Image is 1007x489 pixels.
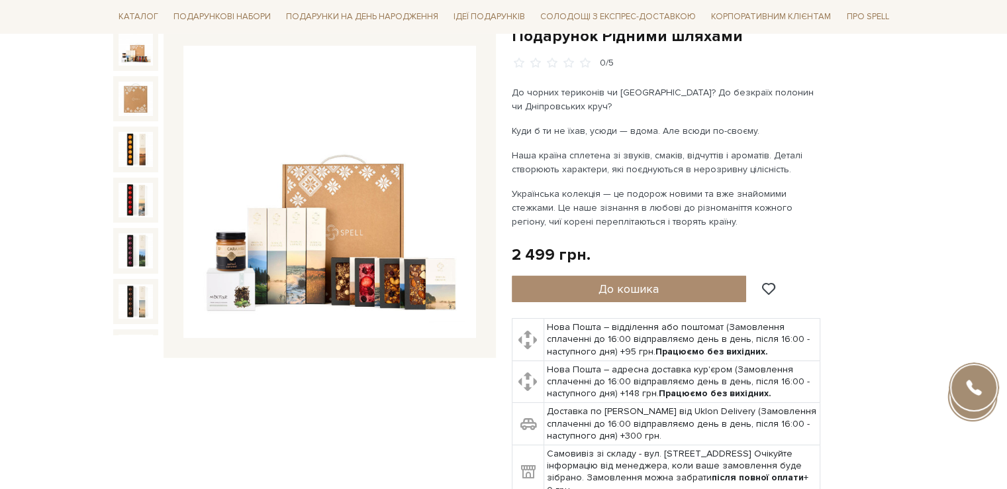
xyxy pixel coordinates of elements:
a: Корпоративним клієнтам [706,5,836,28]
a: Солодощі з експрес-доставкою [535,5,701,28]
span: Подарункові набори [168,7,276,27]
span: До кошика [599,282,659,296]
b: Працюємо без вихідних. [655,346,768,357]
img: Подарунок Рідними шляхами [119,335,153,369]
img: Подарунок Рідними шляхами [119,31,153,66]
div: 2 499 грн. [512,244,591,265]
button: До кошика [512,276,747,302]
td: Нова Пошта – адресна доставка кур'єром (Замовлення сплаченні до 16:00 відправляємо день в день, п... [544,360,820,403]
p: Куди б ти не їхав, усюди — вдома. Але всюди по-своєму. [512,124,822,138]
div: 0/5 [600,57,614,70]
img: Подарунок Рідними шляхами [119,132,153,166]
span: Подарунки на День народження [281,7,444,27]
img: Подарунок Рідними шляхами [119,233,153,268]
td: Нова Пошта – відділення або поштомат (Замовлення сплаченні до 16:00 відправляємо день в день, піс... [544,319,820,361]
span: Каталог [113,7,164,27]
span: Про Spell [841,7,894,27]
b: після повної оплати [712,472,804,483]
h1: Подарунок Рідними шляхами [512,26,894,46]
p: До чорних териконів чи [GEOGRAPHIC_DATA]? До безкраїх полонин чи Дніпровських круч? [512,85,822,113]
img: Подарунок Рідними шляхами [119,81,153,116]
p: Наша країна сплетена зі звуків, смаків, відчуттів і ароматів. Деталі створюють характери, які поє... [512,148,822,176]
span: Ідеї подарунків [448,7,530,27]
img: Подарунок Рідними шляхами [183,46,476,339]
p: Українська колекція — це подорож новими та вже знайомими стежками. Це наше зізнання в любові до р... [512,187,822,229]
b: Працюємо без вихідних. [659,388,771,399]
img: Подарунок Рідними шляхами [119,183,153,217]
img: Подарунок Рідними шляхами [119,284,153,319]
td: Доставка по [PERSON_NAME] від Uklon Delivery (Замовлення сплаченні до 16:00 відправляємо день в д... [544,403,820,445]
